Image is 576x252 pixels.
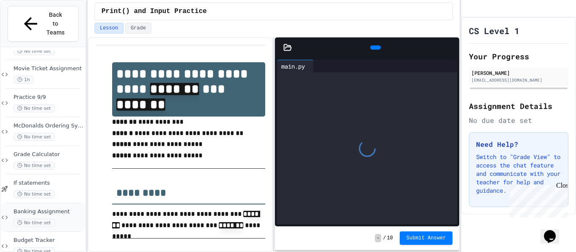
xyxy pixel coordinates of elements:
span: McDonalds Ordering System [13,122,83,130]
iframe: chat widget [541,218,568,244]
span: Banking Assignment [13,208,83,215]
span: Grade Calculator [13,151,83,158]
span: No time set [13,190,55,198]
span: If statements [13,180,83,187]
span: 1h [13,76,34,84]
button: Grade [125,23,151,34]
p: Switch to "Grade View" to access the chat feature and communicate with your teacher for help and ... [476,153,561,195]
h3: Need Help? [476,139,561,149]
span: 10 [387,235,393,241]
button: Lesson [94,23,124,34]
span: Practice 9/9 [13,94,83,101]
span: - [375,234,381,242]
span: No time set [13,219,55,227]
button: Back to Teams [8,6,78,42]
span: No time set [13,162,55,170]
span: No time set [13,133,55,141]
h2: Your Progress [469,50,568,62]
div: [PERSON_NAME] [471,69,566,77]
div: main.py [277,62,309,71]
iframe: chat widget [506,182,568,218]
button: Submit Answer [400,231,453,245]
span: Submit Answer [406,235,446,241]
div: [EMAIL_ADDRESS][DOMAIN_NAME] [471,77,566,83]
div: Chat with us now!Close [3,3,58,53]
span: No time set [13,47,55,55]
span: Movie Ticket Assignment [13,65,83,72]
h2: Assignment Details [469,100,568,112]
h1: CS Level 1 [469,25,519,37]
div: No due date set [469,115,568,125]
div: main.py [277,60,314,72]
span: / [383,235,386,241]
span: No time set [13,104,55,112]
span: Print() and Input Practice [102,6,207,16]
span: Budget Tracker [13,237,83,244]
span: Back to Teams [46,11,65,37]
